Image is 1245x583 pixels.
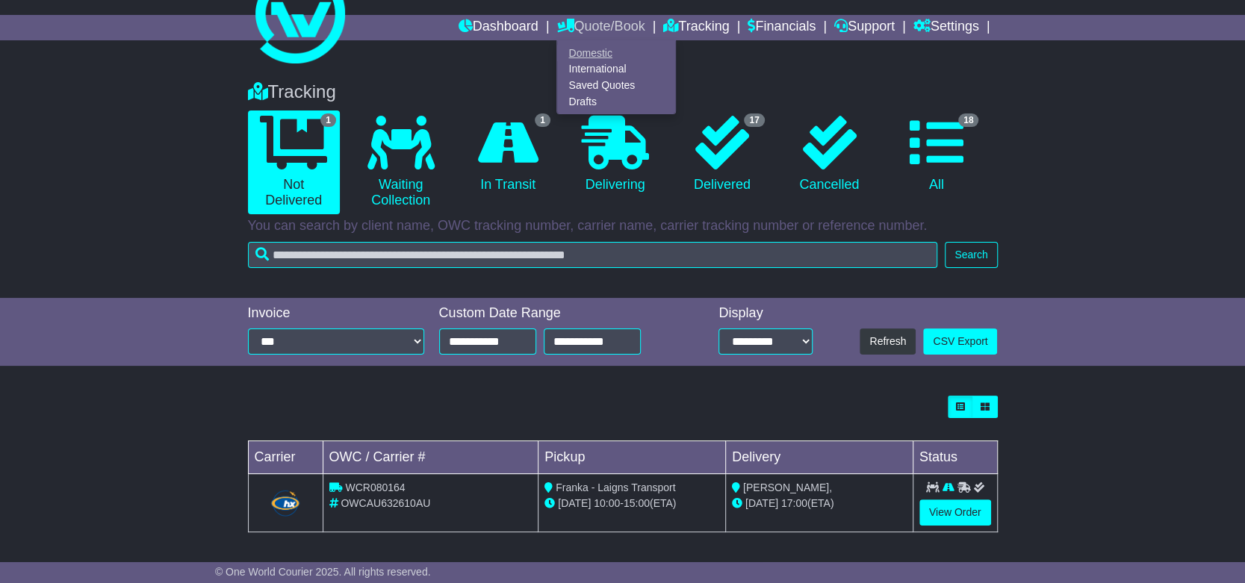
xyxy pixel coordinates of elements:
[248,218,998,234] p: You can search by client name, OWC tracking number, carrier name, carrier tracking number or refe...
[269,488,302,518] img: Hunter_Express.png
[341,497,430,509] span: OWCAU632610AU
[557,93,675,110] a: Drafts
[556,481,675,493] span: Franka - Laigns Transport
[718,305,812,322] div: Display
[748,15,816,40] a: Financials
[248,441,323,474] td: Carrier
[781,497,807,509] span: 17:00
[558,497,591,509] span: [DATE]
[745,497,778,509] span: [DATE]
[725,441,913,474] td: Delivery
[663,15,729,40] a: Tracking
[439,305,679,322] div: Custom Date Range
[459,15,538,40] a: Dashboard
[744,113,764,127] span: 17
[215,566,431,578] span: © One World Courier 2025. All rights reserved.
[594,497,620,509] span: 10:00
[320,113,336,127] span: 1
[323,441,538,474] td: OWC / Carrier #
[624,497,650,509] span: 15:00
[913,441,997,474] td: Status
[557,61,675,78] a: International
[345,481,405,493] span: WCR080164
[743,481,832,493] span: [PERSON_NAME],
[355,110,447,214] a: Waiting Collection
[556,15,645,40] a: Quote/Book
[890,110,982,199] a: 18 All
[538,441,726,474] td: Pickup
[958,113,978,127] span: 18
[919,499,991,526] a: View Order
[248,110,340,214] a: 1 Not Delivered
[732,496,907,511] div: (ETA)
[913,15,979,40] a: Settings
[834,15,895,40] a: Support
[676,110,768,199] a: 17 Delivered
[535,113,550,127] span: 1
[462,110,553,199] a: 1 In Transit
[248,305,424,322] div: Invoice
[556,40,676,114] div: Quote/Book
[544,496,719,511] div: - (ETA)
[860,328,916,355] button: Refresh
[923,328,997,355] a: CSV Export
[557,45,675,61] a: Domestic
[783,110,875,199] a: Cancelled
[569,110,661,199] a: Delivering
[240,81,1005,103] div: Tracking
[557,78,675,94] a: Saved Quotes
[945,242,997,268] button: Search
